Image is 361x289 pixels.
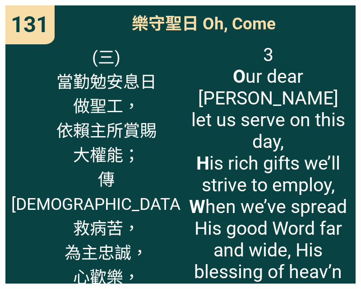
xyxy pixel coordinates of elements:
[132,10,276,34] span: 樂守聖日 Oh, Come
[233,66,245,87] b: O
[11,12,49,38] span: 131
[196,152,209,174] b: H
[189,196,205,218] b: W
